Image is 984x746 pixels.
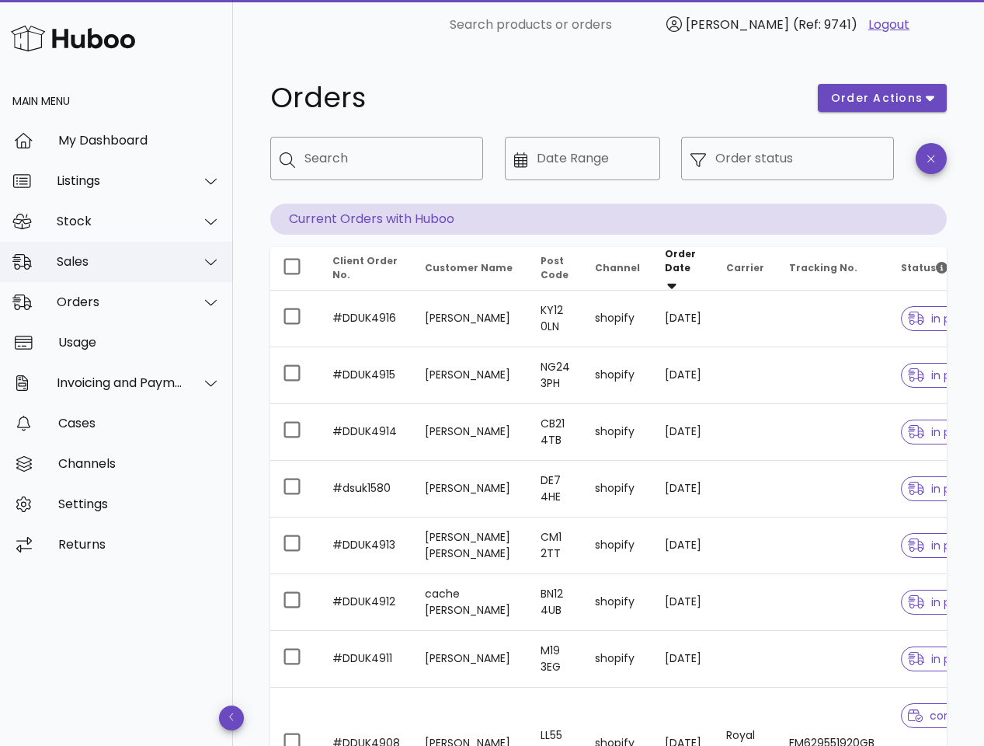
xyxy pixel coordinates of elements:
a: Logout [868,16,909,34]
td: [PERSON_NAME] [412,461,528,518]
td: NG24 3PH [528,347,582,404]
td: #dsuk1580 [320,461,412,518]
td: #DDUK4913 [320,518,412,574]
td: [DATE] [652,291,714,347]
td: shopify [582,631,652,688]
span: Status [901,261,947,274]
td: #DDUK4916 [320,291,412,347]
td: [DATE] [652,631,714,688]
div: Settings [58,497,221,511]
td: shopify [582,404,652,461]
span: Post Code [541,254,568,281]
td: #DDUK4915 [320,347,412,404]
td: #DDUK4912 [320,574,412,631]
td: [PERSON_NAME] [412,631,528,688]
td: [DATE] [652,347,714,404]
span: Tracking No. [789,261,857,274]
td: shopify [582,347,652,404]
span: Client Order No. [332,254,398,281]
div: Sales [57,254,183,269]
td: [DATE] [652,461,714,518]
img: Huboo Logo [11,22,135,55]
div: Usage [58,335,221,350]
td: DE7 4HE [528,461,582,518]
td: [DATE] [652,574,714,631]
div: Listings [57,173,183,188]
td: shopify [582,291,652,347]
h1: Orders [270,84,799,112]
td: shopify [582,461,652,518]
div: Invoicing and Payments [57,375,183,390]
span: Carrier [726,261,764,274]
th: Post Code [528,247,582,291]
span: order actions [830,90,923,106]
span: [PERSON_NAME] [686,16,789,33]
td: [PERSON_NAME] [412,291,528,347]
div: Channels [58,456,221,471]
span: (Ref: 9741) [793,16,857,33]
div: My Dashboard [58,133,221,148]
td: cache [PERSON_NAME] [412,574,528,631]
td: #DDUK4914 [320,404,412,461]
span: Order Date [665,247,696,274]
div: Orders [57,295,183,309]
div: Cases [58,416,221,431]
th: Customer Name [412,247,528,291]
td: [DATE] [652,518,714,574]
td: [PERSON_NAME] [412,404,528,461]
th: Channel [582,247,652,291]
td: shopify [582,574,652,631]
td: [DATE] [652,404,714,461]
button: order actions [818,84,947,112]
td: KY12 0LN [528,291,582,347]
span: Customer Name [425,261,513,274]
th: Client Order No. [320,247,412,291]
td: M19 3EG [528,631,582,688]
div: Stock [57,214,183,228]
td: shopify [582,518,652,574]
p: Current Orders with Huboo [270,204,947,235]
td: [PERSON_NAME] [412,347,528,404]
span: complete [908,710,983,721]
th: Carrier [714,247,777,291]
td: #DDUK4911 [320,631,412,688]
div: Returns [58,537,221,552]
td: BN12 4UB [528,574,582,631]
td: CM1 2TT [528,518,582,574]
th: Tracking No. [777,247,888,291]
td: [PERSON_NAME] [PERSON_NAME] [412,518,528,574]
td: CB21 4TB [528,404,582,461]
span: Channel [595,261,640,274]
th: Order Date: Sorted descending. Activate to remove sorting. [652,247,714,291]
